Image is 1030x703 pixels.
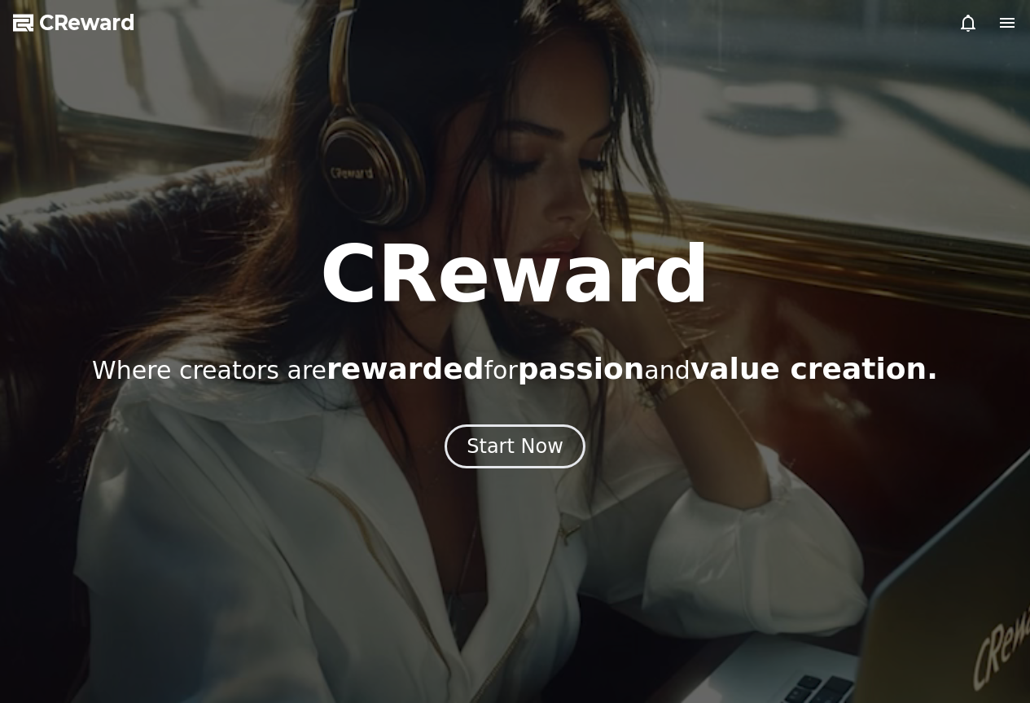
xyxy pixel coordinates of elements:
[445,441,585,456] a: Start Now
[690,352,938,385] span: value creation.
[467,433,563,459] div: Start Now
[320,235,710,314] h1: CReward
[13,10,135,36] a: CReward
[92,353,938,385] p: Where creators are for and
[39,10,135,36] span: CReward
[445,424,585,468] button: Start Now
[518,352,645,385] span: passion
[327,352,484,385] span: rewarded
